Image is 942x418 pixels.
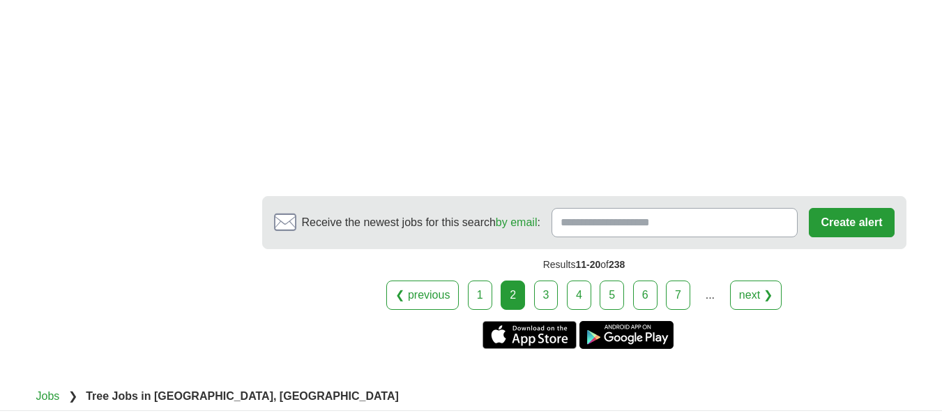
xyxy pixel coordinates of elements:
[468,281,492,310] a: 1
[534,281,559,310] a: 3
[696,281,724,309] div: ...
[386,281,459,310] a: ❮ previous
[501,281,525,310] div: 2
[302,214,540,231] span: Receive the newest jobs for this search :
[68,390,77,402] span: ❯
[600,281,624,310] a: 5
[575,259,600,270] span: 11-20
[483,321,577,349] a: Get the iPhone app
[809,208,894,237] button: Create alert
[666,281,690,310] a: 7
[567,281,591,310] a: 4
[730,281,782,310] a: next ❯
[496,216,538,228] a: by email
[609,259,625,270] span: 238
[262,249,906,281] div: Results of
[86,390,399,402] strong: Tree Jobs in [GEOGRAPHIC_DATA], [GEOGRAPHIC_DATA]
[36,390,60,402] a: Jobs
[579,321,674,349] a: Get the Android app
[633,281,658,310] a: 6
